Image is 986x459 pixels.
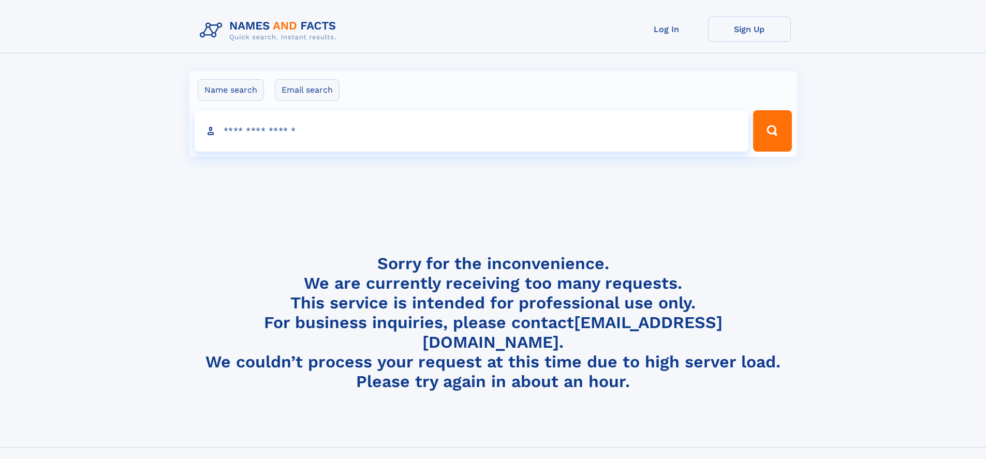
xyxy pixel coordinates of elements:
[422,313,723,352] a: [EMAIL_ADDRESS][DOMAIN_NAME]
[708,17,791,42] a: Sign Up
[195,110,749,152] input: search input
[753,110,791,152] button: Search Button
[625,17,708,42] a: Log In
[196,17,345,45] img: Logo Names and Facts
[196,254,791,392] h4: Sorry for the inconvenience. We are currently receiving too many requests. This service is intend...
[198,79,264,101] label: Name search
[275,79,340,101] label: Email search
